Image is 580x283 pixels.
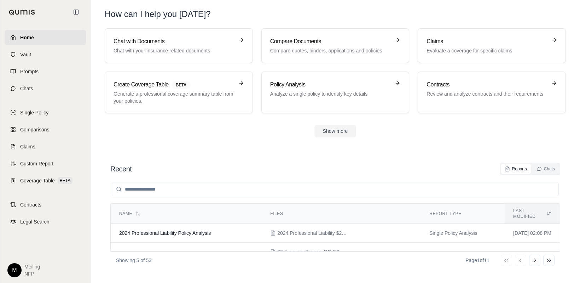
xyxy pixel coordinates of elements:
[270,80,391,89] h3: Policy Analysis
[5,197,86,213] a: Contracts
[277,230,348,237] span: 2024 Professional Liability $2M - P-001-001297985-02.pdf
[5,30,86,45] a: Home
[20,201,41,208] span: Contracts
[270,90,391,97] p: Analyze a single policy to identify key details
[421,224,505,243] td: Single Policy Analysis
[114,47,234,54] p: Chat with your insurance related documents
[5,122,86,137] a: Comparisons
[20,51,31,58] span: Vault
[20,218,50,225] span: Legal Search
[533,164,559,174] button: Chats
[20,109,48,116] span: Single Policy
[119,230,211,236] span: 2024 Professional Liability Policy Analysis
[105,9,211,20] h1: How can I help you [DATE]?
[20,143,35,150] span: Claims
[70,6,82,18] button: Collapse sidebar
[465,257,489,264] div: Page 1 of 11
[5,139,86,154] a: Claims
[537,166,555,172] div: Chats
[505,243,560,270] td: [DATE] 12:18 PM
[270,47,391,54] p: Compare quotes, binders, applications and policies
[314,125,356,137] button: Show more
[418,72,566,113] a: ContractsReview and analyze contracts and their requirements
[24,270,40,277] span: NFP
[7,263,22,277] div: M
[105,72,253,113] a: Create Coverage TableBETAGenerate a professional coverage summary table from your policies.
[5,156,86,171] a: Custom Report
[505,166,527,172] div: Reports
[105,28,253,63] a: Chat with DocumentsChat with your insurance related documents
[505,224,560,243] td: [DATE] 02:08 PM
[5,81,86,96] a: Chats
[427,80,547,89] h3: Contracts
[24,263,40,270] span: Meiling
[270,37,391,46] h3: Compare Documents
[20,126,49,133] span: Comparisons
[421,243,505,270] td: Policies Compare
[421,204,505,224] th: Report Type
[20,160,53,167] span: Custom Report
[5,105,86,120] a: Single Policy
[114,37,234,46] h3: Chat with Documents
[20,177,55,184] span: Coverage Table
[9,10,35,15] img: Qumis Logo
[5,47,86,62] a: Vault
[20,85,33,92] span: Chats
[110,164,132,174] h2: Recent
[427,47,547,54] p: Evaluate a coverage for specific claims
[277,248,348,255] span: 00 Jennsion Primary DO EO 5M AIG Policy 2025.pdf
[20,34,34,41] span: Home
[427,37,547,46] h3: Claims
[116,257,151,264] p: Showing 5 of 53
[119,211,253,216] div: Name
[261,28,410,63] a: Compare DocumentsCompare quotes, binders, applications and policies
[427,90,547,97] p: Review and analyze contracts and their requirements
[5,64,86,79] a: Prompts
[172,81,191,89] span: BETA
[262,204,421,224] th: Files
[58,177,72,184] span: BETA
[114,90,234,104] p: Generate a professional coverage summary table from your policies.
[501,164,531,174] button: Reports
[114,80,234,89] h3: Create Coverage Table
[513,208,551,219] div: Last modified
[20,68,39,75] span: Prompts
[261,72,410,113] a: Policy AnalysisAnalyze a single policy to identify key details
[5,214,86,230] a: Legal Search
[418,28,566,63] a: ClaimsEvaluate a coverage for specific claims
[5,173,86,188] a: Coverage TableBETA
